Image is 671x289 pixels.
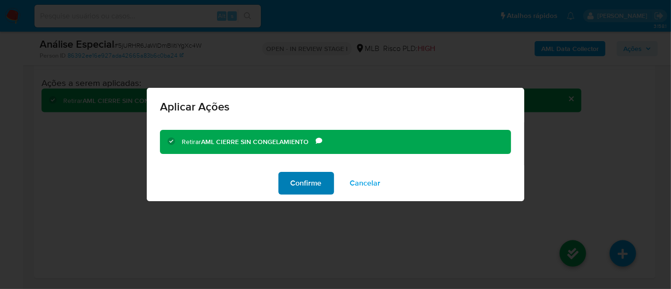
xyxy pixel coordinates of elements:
[278,172,334,195] button: Confirme
[350,173,381,194] span: Cancelar
[201,137,309,146] b: AML CIERRE SIN CONGELAMIENTO
[338,172,393,195] button: Cancelar
[182,137,316,147] div: Retirar
[291,173,322,194] span: Confirme
[160,101,511,112] span: Aplicar Ações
